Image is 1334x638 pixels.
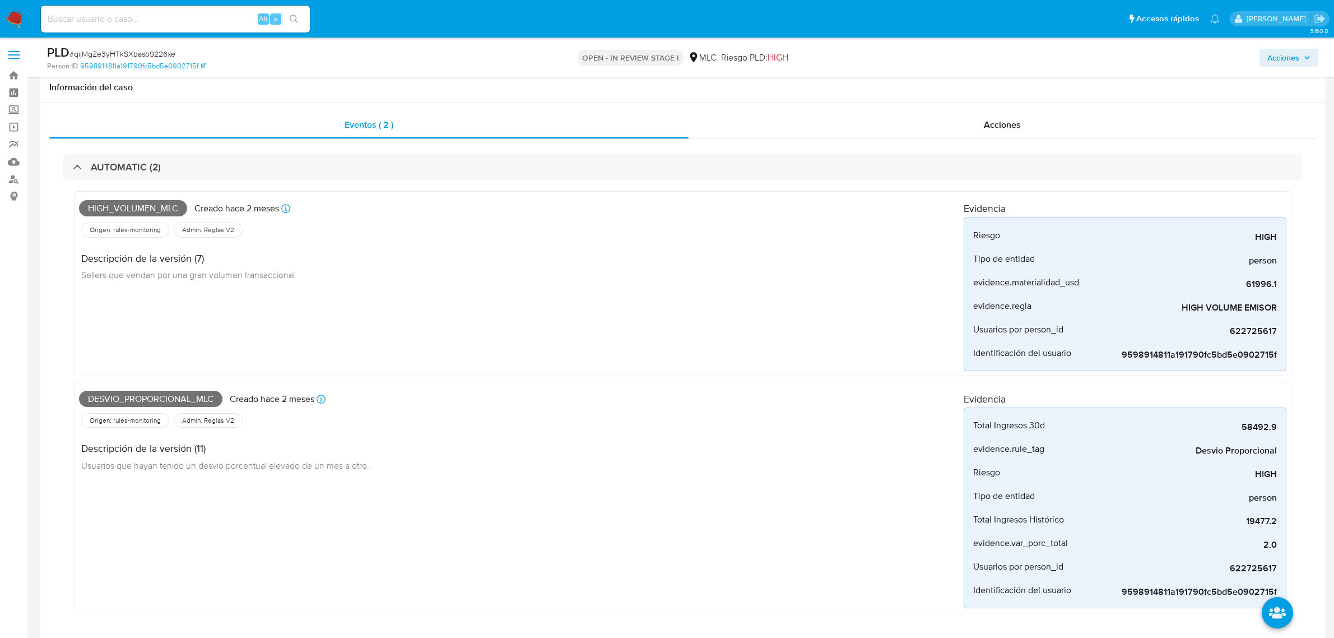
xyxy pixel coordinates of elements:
[91,161,161,173] h3: AUTOMATIC (2)
[274,13,277,24] span: s
[1136,13,1199,25] span: Accesos rápidos
[89,416,162,425] span: Origen: rules-monitoring
[1259,49,1318,67] button: Acciones
[230,393,314,405] p: Creado hace 2 meses
[259,13,268,24] span: Alt
[63,154,1303,180] div: AUTOMATIC (2)
[194,202,279,215] p: Creado hace 2 meses
[1247,13,1310,24] p: valentina.fiuri@mercadolibre.com
[79,391,222,408] span: Desvio_proporcional_mlc
[282,11,305,27] button: search-icon
[80,61,206,71] a: 9598914811a191790fc5bd5e0902715f
[721,52,788,64] span: Riesgo PLD:
[688,52,717,64] div: MLC
[81,252,295,265] h4: Descripción de la versión (7)
[1267,49,1299,67] span: Acciones
[984,118,1021,131] span: Acciones
[41,12,310,26] input: Buscar usuario o caso...
[578,50,684,66] p: OPEN - IN REVIEW STAGE I
[81,269,295,281] span: Sellers que vendan por una gran volumen transaccional
[345,118,393,131] span: Eventos ( 2 )
[69,48,175,59] span: # qijMgZe3yHTkSXbaso9226xe
[89,225,162,234] span: Origen: rules-monitoring
[768,51,788,64] span: HIGH
[181,416,235,425] span: Admin. Reglas V2
[49,82,1316,93] h1: Información del caso
[81,442,369,455] h4: Descripción de la versión (11)
[47,61,78,71] b: Person ID
[181,225,235,234] span: Admin. Reglas V2
[81,459,369,471] span: Usuarios que hayan tenido un desvio porcentual elevado de un mes a otro.
[1314,13,1326,25] a: Salir
[47,43,69,61] b: PLD
[1210,14,1220,24] a: Notificaciones
[79,200,187,217] span: High_volumen_mlc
